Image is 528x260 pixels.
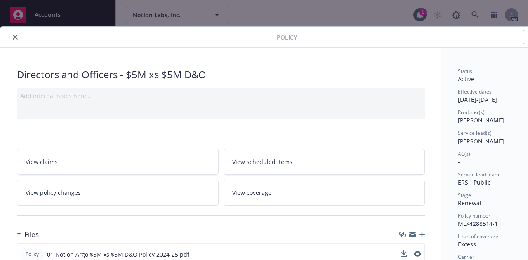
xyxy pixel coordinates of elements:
span: 01 Notion Argo $5M xs $5M D&O Policy 2024-25.pdf [47,250,189,259]
span: View scheduled items [232,157,292,166]
span: Producer(s) [458,109,485,116]
button: preview file [414,250,421,259]
span: - [458,158,460,166]
span: Policy number [458,212,490,219]
span: Stage [458,192,471,199]
span: Renewal [458,199,481,207]
span: [PERSON_NAME] [458,116,504,124]
span: Active [458,75,474,83]
button: preview file [414,251,421,257]
span: Policy [24,251,40,258]
button: close [10,32,20,42]
span: View claims [26,157,58,166]
span: View policy changes [26,188,81,197]
span: Service lead team [458,171,499,178]
h3: Files [24,229,39,240]
div: Directors and Officers - $5M xs $5M D&O [17,68,425,82]
span: Service lead(s) [458,129,492,136]
span: ERS - Public [458,178,490,186]
a: View coverage [224,180,425,206]
button: download file [401,250,407,259]
button: download file [401,250,407,257]
span: [PERSON_NAME] [458,137,504,145]
div: Add internal notes here... [20,91,422,100]
span: Status [458,68,472,75]
span: AC(s) [458,150,470,157]
span: MLX4288514-1 [458,220,498,227]
span: Effective dates [458,88,492,95]
a: View scheduled items [224,149,425,175]
a: View policy changes [17,180,219,206]
span: View coverage [232,188,271,197]
span: Lines of coverage [458,233,498,240]
a: View claims [17,149,219,175]
span: Policy [277,33,297,42]
div: Files [17,229,39,240]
